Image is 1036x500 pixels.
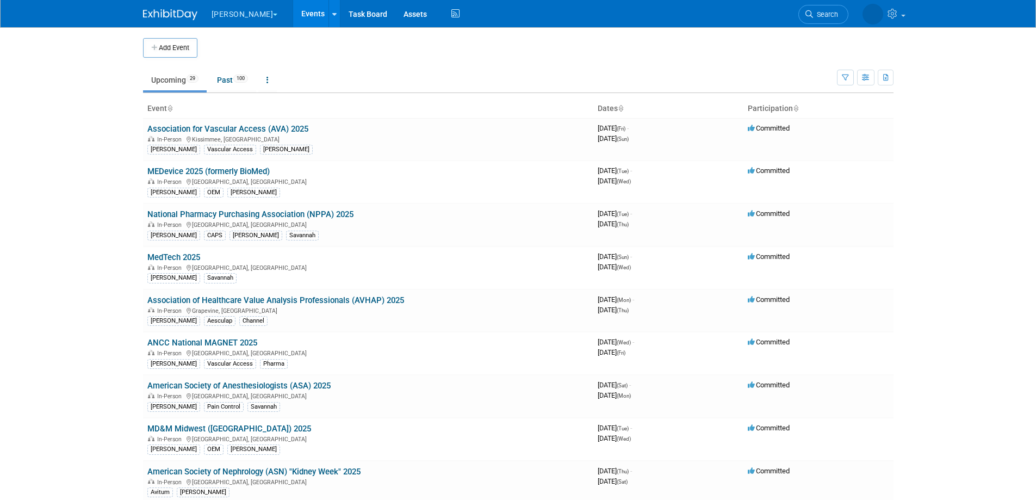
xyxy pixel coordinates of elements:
[147,391,589,400] div: [GEOGRAPHIC_DATA], [GEOGRAPHIC_DATA]
[147,402,200,412] div: [PERSON_NAME]
[148,178,154,184] img: In-Person Event
[617,393,631,399] span: (Mon)
[598,381,631,389] span: [DATE]
[617,264,631,270] span: (Wed)
[598,124,629,132] span: [DATE]
[617,468,629,474] span: (Thu)
[147,252,200,262] a: MedTech 2025
[204,445,224,454] div: OEM
[148,221,154,227] img: In-Person Event
[598,252,632,261] span: [DATE]
[147,134,589,143] div: Kissimmee, [GEOGRAPHIC_DATA]
[598,263,631,271] span: [DATE]
[617,126,625,132] span: (Fri)
[157,221,185,229] span: In-Person
[147,316,200,326] div: [PERSON_NAME]
[157,479,185,486] span: In-Person
[630,209,632,218] span: -
[147,359,200,369] div: [PERSON_NAME]
[617,254,629,260] span: (Sun)
[630,467,632,475] span: -
[617,168,629,174] span: (Tue)
[598,391,631,399] span: [DATE]
[632,338,634,346] span: -
[748,124,790,132] span: Committed
[748,467,790,475] span: Committed
[157,264,185,271] span: In-Person
[260,145,313,155] div: [PERSON_NAME]
[147,145,200,155] div: [PERSON_NAME]
[598,166,632,175] span: [DATE]
[618,104,623,113] a: Sort by Start Date
[147,467,361,477] a: American Society of Nephrology (ASN) "Kidney Week" 2025
[148,393,154,398] img: In-Person Event
[239,316,268,326] div: Channel
[593,100,743,118] th: Dates
[167,104,172,113] a: Sort by Event Name
[617,350,625,356] span: (Fri)
[617,425,629,431] span: (Tue)
[627,124,629,132] span: -
[617,339,631,345] span: (Wed)
[748,166,790,175] span: Committed
[229,231,282,240] div: [PERSON_NAME]
[793,104,798,113] a: Sort by Participation Type
[598,348,625,356] span: [DATE]
[598,338,634,346] span: [DATE]
[204,273,237,283] div: Savannah
[147,124,308,134] a: Association for Vascular Access (AVA) 2025
[157,307,185,314] span: In-Person
[598,134,629,143] span: [DATE]
[147,166,270,176] a: MEDevice 2025 (formerly BioMed)
[147,306,589,314] div: Grapevine, [GEOGRAPHIC_DATA]
[157,178,185,186] span: In-Person
[632,295,634,304] span: -
[147,477,589,486] div: [GEOGRAPHIC_DATA], [GEOGRAPHIC_DATA]
[147,424,311,434] a: MD&M Midwest ([GEOGRAPHIC_DATA]) 2025
[598,177,631,185] span: [DATE]
[204,145,256,155] div: Vascular Access
[863,4,883,24] img: Dawn Brown
[147,434,589,443] div: [GEOGRAPHIC_DATA], [GEOGRAPHIC_DATA]
[157,393,185,400] span: In-Person
[617,382,628,388] span: (Sat)
[813,10,838,18] span: Search
[617,307,629,313] span: (Thu)
[748,381,790,389] span: Committed
[617,178,631,184] span: (Wed)
[147,177,589,186] div: [GEOGRAPHIC_DATA], [GEOGRAPHIC_DATA]
[598,434,631,442] span: [DATE]
[204,316,235,326] div: Aesculap
[748,295,790,304] span: Committed
[187,75,198,83] span: 29
[748,424,790,432] span: Committed
[143,38,197,58] button: Add Event
[147,263,589,271] div: [GEOGRAPHIC_DATA], [GEOGRAPHIC_DATA]
[743,100,894,118] th: Participation
[798,5,848,24] a: Search
[748,252,790,261] span: Committed
[147,209,353,219] a: National Pharmacy Purchasing Association (NPPA) 2025
[598,306,629,314] span: [DATE]
[147,295,404,305] a: Association of Healthcare Value Analysis Professionals (AVHAP) 2025
[233,75,248,83] span: 100
[748,209,790,218] span: Committed
[204,231,226,240] div: CAPS
[204,359,256,369] div: Vascular Access
[143,9,197,20] img: ExhibitDay
[147,231,200,240] div: [PERSON_NAME]
[157,436,185,443] span: In-Person
[630,252,632,261] span: -
[157,350,185,357] span: In-Person
[617,479,628,485] span: (Sat)
[748,338,790,346] span: Committed
[148,479,154,484] img: In-Person Event
[147,445,200,454] div: [PERSON_NAME]
[148,264,154,270] img: In-Person Event
[209,70,256,90] a: Past100
[143,70,207,90] a: Upcoming29
[227,188,280,197] div: [PERSON_NAME]
[147,381,331,391] a: American Society of Anesthesiologists (ASA) 2025
[286,231,319,240] div: Savannah
[617,221,629,227] span: (Thu)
